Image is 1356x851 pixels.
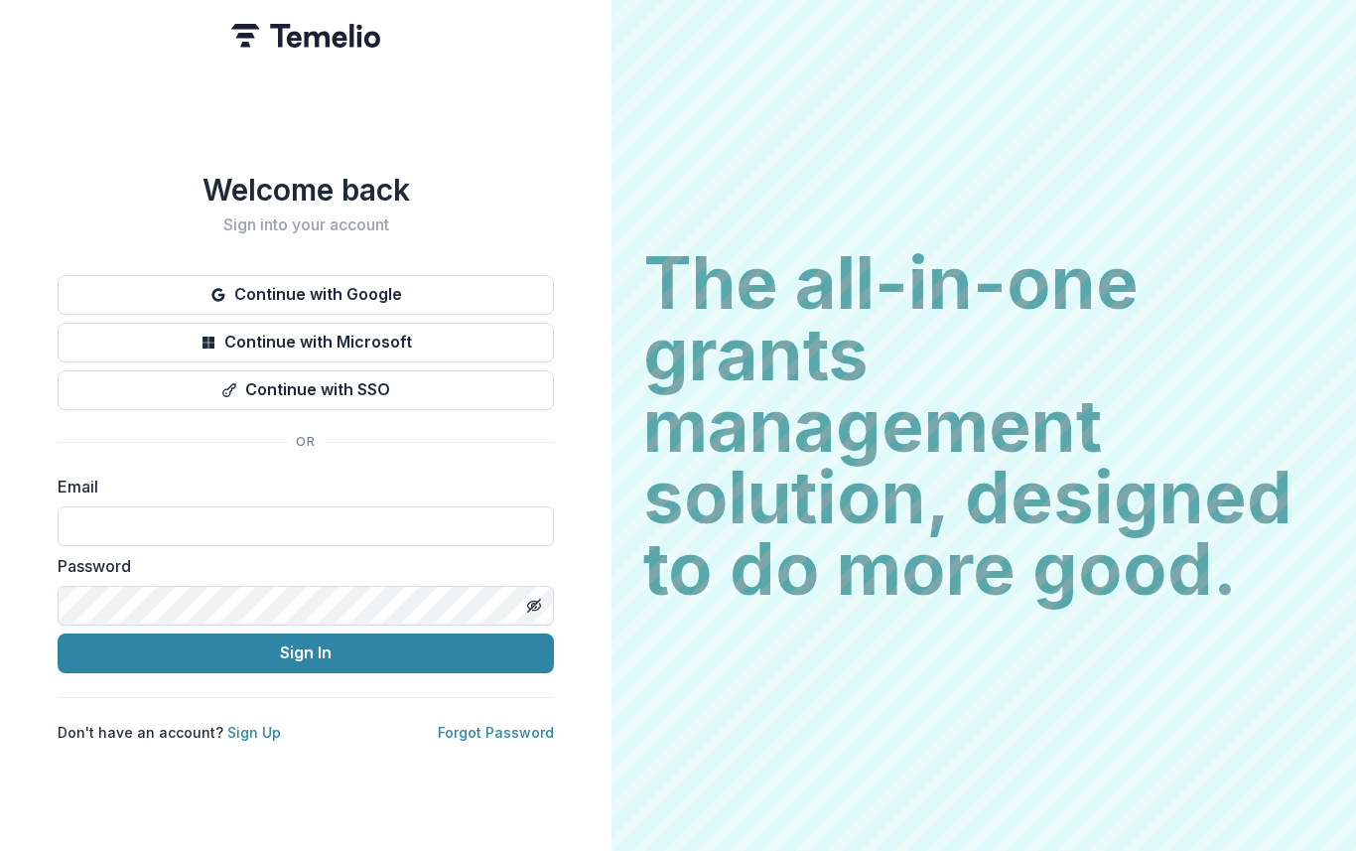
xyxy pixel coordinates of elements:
h2: Sign into your account [58,215,554,234]
p: Don't have an account? [58,722,281,743]
button: Sign In [58,634,554,673]
a: Forgot Password [438,724,554,741]
label: Email [58,475,542,498]
button: Toggle password visibility [518,590,550,622]
img: Temelio [231,24,380,48]
a: Sign Up [227,724,281,741]
button: Continue with Google [58,275,554,315]
button: Continue with SSO [58,370,554,410]
label: Password [58,554,542,578]
button: Continue with Microsoft [58,323,554,362]
h1: Welcome back [58,172,554,208]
